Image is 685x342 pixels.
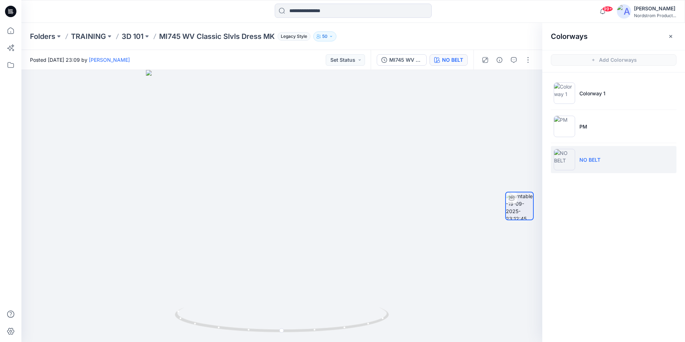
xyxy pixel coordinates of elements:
a: TRAINING [71,31,106,41]
div: NO BELT [442,56,463,64]
a: 3D 101 [122,31,143,41]
button: Legacy Style [275,31,310,41]
img: turntable-19-09-2025-23:12:45 [506,192,533,220]
img: Colorway 1 [554,82,575,104]
p: PM [579,123,587,130]
button: NO BELT [430,54,468,66]
div: Nordstrom Product... [634,13,676,18]
button: 50 [313,31,336,41]
span: Posted [DATE] 23:09 by [30,56,130,64]
div: MI745 WV Classic Slvls Dress MK [389,56,422,64]
img: NO BELT [554,149,575,170]
button: MI745 WV Classic Slvls Dress MK [377,54,427,66]
img: PM [554,116,575,137]
h2: Colorways [551,32,588,41]
p: 50 [322,32,328,40]
a: [PERSON_NAME] [89,57,130,63]
button: Details [494,54,505,66]
img: avatar [617,4,631,19]
span: 99+ [602,6,613,12]
p: Colorway 1 [579,90,605,97]
a: Folders [30,31,55,41]
p: NO BELT [579,156,600,164]
div: [PERSON_NAME] [634,4,676,13]
p: MI745 WV Classic Slvls Dress MK [159,31,275,41]
span: Legacy Style [278,32,310,41]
